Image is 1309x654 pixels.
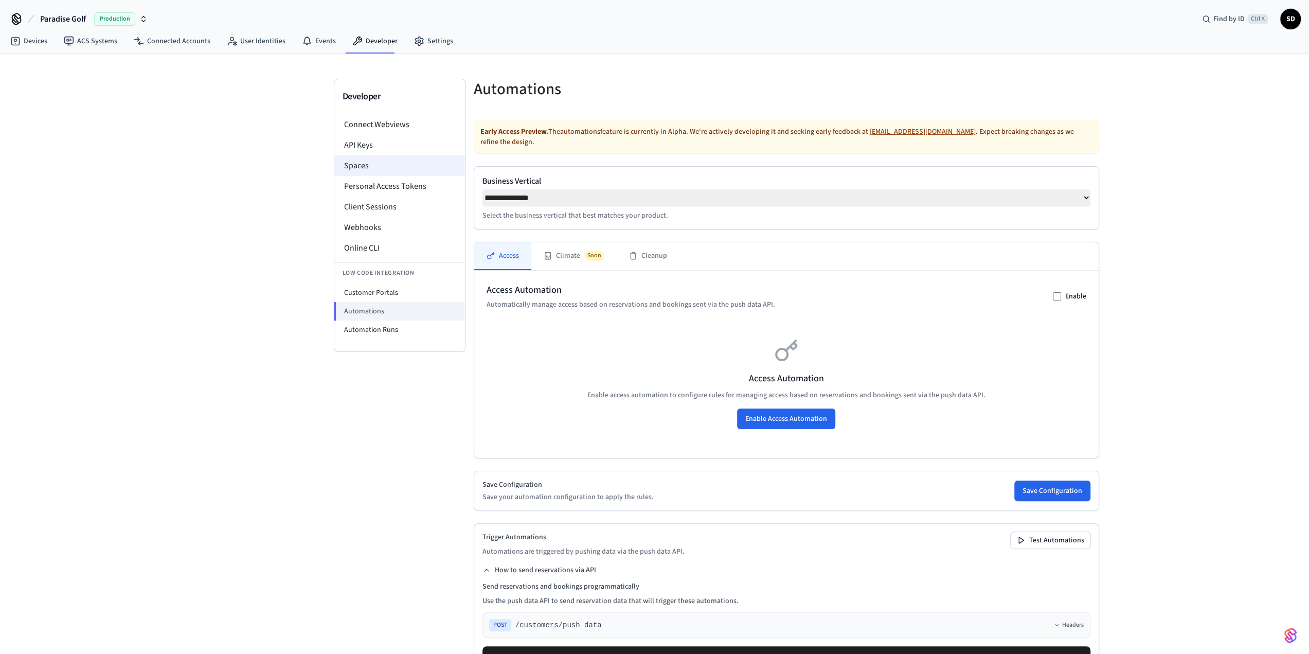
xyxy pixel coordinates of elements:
[482,480,654,490] h2: Save Configuration
[344,32,406,50] a: Developer
[1213,14,1245,24] span: Find by ID
[482,581,1090,592] h4: Send reservations and bookings programmatically
[617,242,679,270] button: Cleanup
[56,32,125,50] a: ACS Systems
[1011,532,1090,549] button: Test Automations
[334,135,465,155] li: API Keys
[482,596,1090,606] p: Use the push data API to send reservation data that will trigger these automations.
[487,390,1086,400] p: Enable access automation to configure rules for managing access based on reservations and booking...
[737,409,835,429] button: Enable Access Automation
[489,619,511,631] span: POST
[482,565,596,575] button: How to send reservations via API
[870,127,976,137] a: [EMAIL_ADDRESS][DOMAIN_NAME]
[334,114,465,135] li: Connect Webviews
[1014,481,1090,501] button: Save Configuration
[334,302,465,321] li: Automations
[480,127,548,137] strong: Early Access Preview.
[474,79,780,100] h5: Automations
[406,32,461,50] a: Settings
[1194,10,1276,28] div: Find by IDCtrl K
[487,283,775,297] h2: Access Automation
[584,251,604,261] span: Soon
[474,242,531,270] button: Access
[1284,627,1297,644] img: SeamLogoGradient.69752ec5.svg
[482,210,1090,221] p: Select the business vertical that best matches your product.
[531,242,617,270] button: ClimateSoon
[334,217,465,238] li: Webhooks
[334,197,465,217] li: Client Sessions
[125,32,219,50] a: Connected Accounts
[474,120,1099,154] div: The automations feature is currently in Alpha. We're actively developing it and seeking early fee...
[334,284,465,302] li: Customer Portals
[334,176,465,197] li: Personal Access Tokens
[1248,14,1268,24] span: Ctrl K
[487,372,1086,386] h3: Access Automation
[294,32,344,50] a: Events
[1054,621,1084,629] button: Headers
[515,620,602,630] span: /customers/push_data
[40,13,86,25] span: Paradise Golf
[1281,10,1300,28] span: SD
[334,321,465,339] li: Automation Runs
[334,238,465,258] li: Online CLI
[482,532,685,542] h2: Trigger Automations
[482,175,1090,187] label: Business Vertical
[1280,9,1301,29] button: SD
[343,90,457,104] h3: Developer
[2,32,56,50] a: Devices
[482,546,685,557] p: Automations are triggered by pushing data via the push data API.
[219,32,294,50] a: User Identities
[334,262,465,284] li: Low Code Integration
[487,299,775,310] p: Automatically manage access based on reservations and bookings sent via the push data API.
[334,155,465,176] li: Spaces
[482,492,654,502] p: Save your automation configuration to apply the rules.
[94,12,135,26] span: Production
[1065,291,1086,302] label: Enable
